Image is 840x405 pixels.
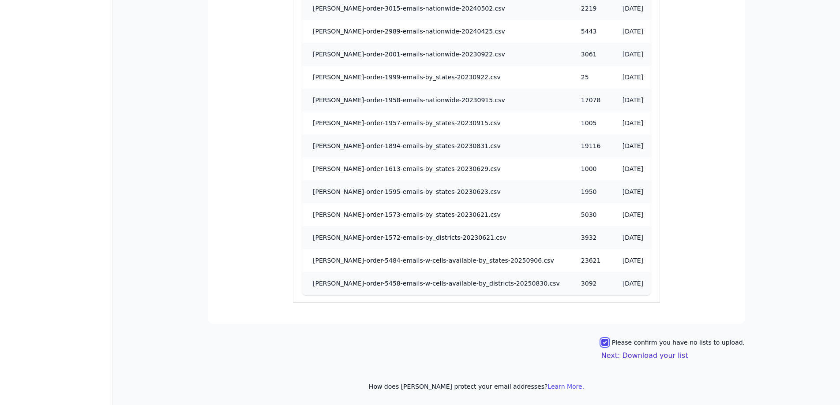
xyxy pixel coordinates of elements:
td: [PERSON_NAME]-order-2989-emails-nationwide-20240425.csv [302,20,570,43]
td: 25 [570,66,612,89]
td: [PERSON_NAME]-order-1595-emails-by_states-20230623.csv [302,180,570,203]
td: 3092 [570,272,612,295]
td: [DATE] [612,180,668,203]
td: [DATE] [612,157,668,180]
td: 1000 [570,157,612,180]
td: [PERSON_NAME]-order-1958-emails-nationwide-20230915.csv [302,89,570,111]
td: [DATE] [612,111,668,134]
td: [PERSON_NAME]-order-5484-emails-w-cells-available-by_states-20250906.csv [302,249,570,272]
button: Next: Download your list [601,350,688,361]
td: 17078 [570,89,612,111]
td: [DATE] [612,226,668,249]
label: Please confirm you have no lists to upload. [612,338,745,347]
td: [DATE] [612,203,668,226]
td: 5030 [570,203,612,226]
td: [PERSON_NAME]-order-1573-emails-by_states-20230621.csv [302,203,570,226]
td: [PERSON_NAME]-order-1999-emails-by_states-20230922.csv [302,66,570,89]
td: 1950 [570,180,612,203]
td: 5443 [570,20,612,43]
td: [PERSON_NAME]-order-1894-emails-by_states-20230831.csv [302,134,570,157]
td: [PERSON_NAME]-order-1613-emails-by_states-20230629.csv [302,157,570,180]
td: [DATE] [612,89,668,111]
td: [PERSON_NAME]-order-1957-emails-by_states-20230915.csv [302,111,570,134]
button: Learn More. [547,382,584,391]
td: 23621 [570,249,612,272]
td: [PERSON_NAME]-order-5458-emails-w-cells-available-by_districts-20250830.csv [302,272,570,295]
td: [DATE] [612,20,668,43]
td: [DATE] [612,272,668,295]
td: [DATE] [612,66,668,89]
td: [DATE] [612,249,668,272]
p: How does [PERSON_NAME] protect your email addresses? [208,382,745,391]
td: 3061 [570,43,612,66]
td: [PERSON_NAME]-order-1572-emails-by_districts-20230621.csv [302,226,570,249]
td: 19116 [570,134,612,157]
td: [DATE] [612,43,668,66]
td: 1005 [570,111,612,134]
td: 3932 [570,226,612,249]
td: [PERSON_NAME]-order-2001-emails-nationwide-20230922.csv [302,43,570,66]
td: [DATE] [612,134,668,157]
